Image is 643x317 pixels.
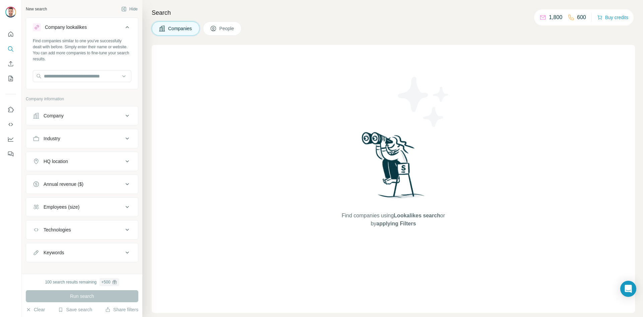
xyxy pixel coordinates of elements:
[44,226,71,233] div: Technologies
[376,221,416,226] span: applying Filters
[5,7,16,17] img: Avatar
[597,13,628,22] button: Buy credits
[620,281,636,297] div: Open Intercom Messenger
[33,38,131,62] div: Find companies similar to one you've successfully dealt with before. Simply enter their name or w...
[359,130,428,205] img: Surfe Illustration - Woman searching with binoculars
[58,306,92,313] button: Save search
[26,153,138,169] button: HQ location
[5,72,16,85] button: My lists
[117,4,142,14] button: Hide
[44,249,64,256] div: Keywords
[5,104,16,116] button: Use Surfe on LinkedIn
[5,43,16,55] button: Search
[44,181,83,188] div: Annual revenue ($)
[168,25,193,32] span: Companies
[44,135,60,142] div: Industry
[44,204,79,210] div: Employees (size)
[5,58,16,70] button: Enrich CSV
[45,278,119,286] div: 100 search results remaining
[577,13,586,21] p: 600
[26,130,138,147] button: Industry
[152,8,635,17] h4: Search
[394,72,454,132] img: Surfe Illustration - Stars
[5,133,16,145] button: Dashboard
[26,245,138,261] button: Keywords
[26,199,138,215] button: Employees (size)
[26,222,138,238] button: Technologies
[26,6,47,12] div: New search
[105,306,138,313] button: Share filters
[394,213,440,218] span: Lookalikes search
[26,306,45,313] button: Clear
[5,148,16,160] button: Feedback
[5,118,16,130] button: Use Surfe API
[26,96,138,102] p: Company information
[44,158,68,165] div: HQ location
[5,28,16,40] button: Quick start
[219,25,235,32] span: People
[549,13,562,21] p: 1,800
[26,108,138,124] button: Company
[26,19,138,38] button: Company lookalikes
[44,112,64,119] div: Company
[101,279,111,285] div: + 500
[26,176,138,192] button: Annual revenue ($)
[45,24,87,31] div: Company lookalikes
[340,212,447,228] span: Find companies using or by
